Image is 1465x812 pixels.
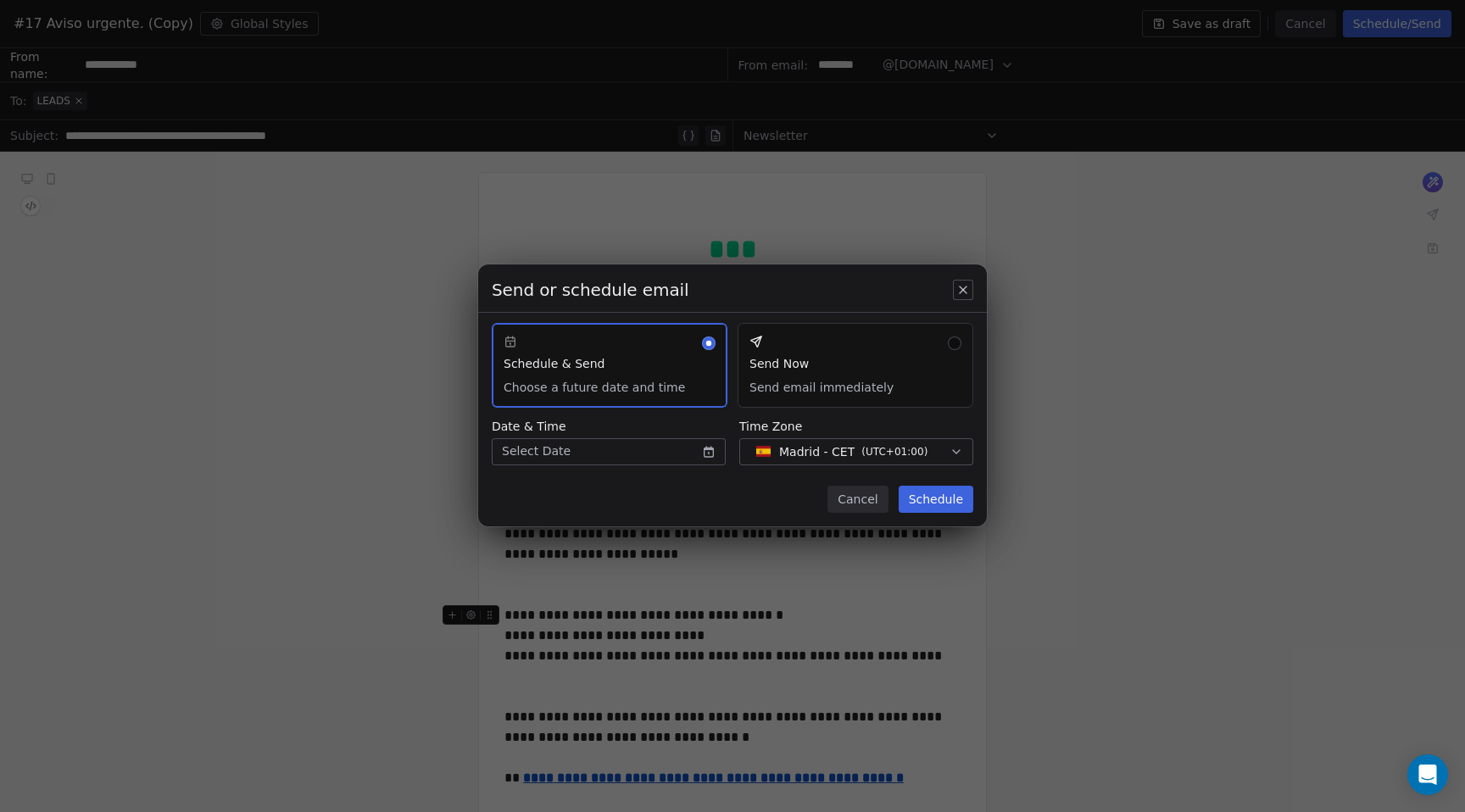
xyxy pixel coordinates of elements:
span: ( UTC+01:00 ) [861,444,927,459]
button: Schedule [899,486,973,513]
button: Select Date [492,438,726,465]
span: Date & Time [492,418,726,435]
span: Madrid - CET [779,443,855,460]
span: Send or schedule email [492,278,689,302]
button: Madrid - CET(UTC+01:00) [739,438,973,465]
button: Cancel [827,486,888,513]
span: Time Zone [739,418,973,435]
span: Select Date [502,442,571,460]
